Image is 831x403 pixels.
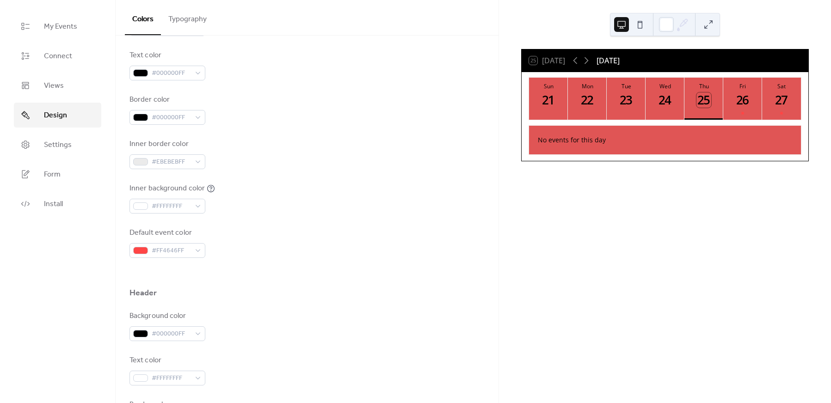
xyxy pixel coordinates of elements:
span: Install [44,199,63,210]
div: Mon [571,82,604,90]
a: Form [14,162,101,187]
span: #000000FF [152,68,191,79]
div: 22 [580,92,595,108]
button: Thu25 [684,78,723,120]
span: Connect [44,51,72,62]
button: Sat27 [762,78,801,120]
a: Design [14,103,101,128]
button: Wed24 [646,78,684,120]
span: #FF4646FF [152,245,191,256]
div: Sat [765,82,798,90]
a: My Events [14,14,101,39]
span: Settings [44,140,72,151]
div: Tue [609,82,643,90]
div: Wed [648,82,682,90]
div: Background color [129,311,203,322]
button: Fri26 [723,78,762,120]
div: 27 [774,92,789,108]
div: Fri [726,82,759,90]
div: Inner background color [129,183,205,194]
span: Form [44,169,61,180]
div: Default event color [129,227,203,238]
span: #FFFFFFFF [152,373,191,384]
div: Header [129,287,157,299]
span: #FFFFFFFF [152,201,191,212]
span: #000000FF [152,112,191,123]
a: Connect [14,43,101,68]
div: [DATE] [597,55,620,66]
button: Tue23 [607,78,646,120]
span: #000000FF [152,329,191,340]
button: Sun21 [529,78,568,120]
div: 25 [696,92,712,108]
span: Design [44,110,67,121]
a: Install [14,191,101,216]
span: #EBEBEBFF [152,157,191,168]
div: 26 [735,92,751,108]
div: No events for this day [530,129,800,151]
div: 23 [619,92,634,108]
a: Settings [14,132,101,157]
div: Text color [129,50,203,61]
span: Views [44,80,64,92]
span: My Events [44,21,77,32]
div: 24 [658,92,673,108]
div: Thu [687,82,720,90]
div: Inner border color [129,139,203,150]
button: Mon22 [568,78,607,120]
div: Text color [129,355,203,366]
div: 21 [541,92,556,108]
div: Border color [129,94,203,105]
a: Views [14,73,101,98]
div: Sun [532,82,565,90]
